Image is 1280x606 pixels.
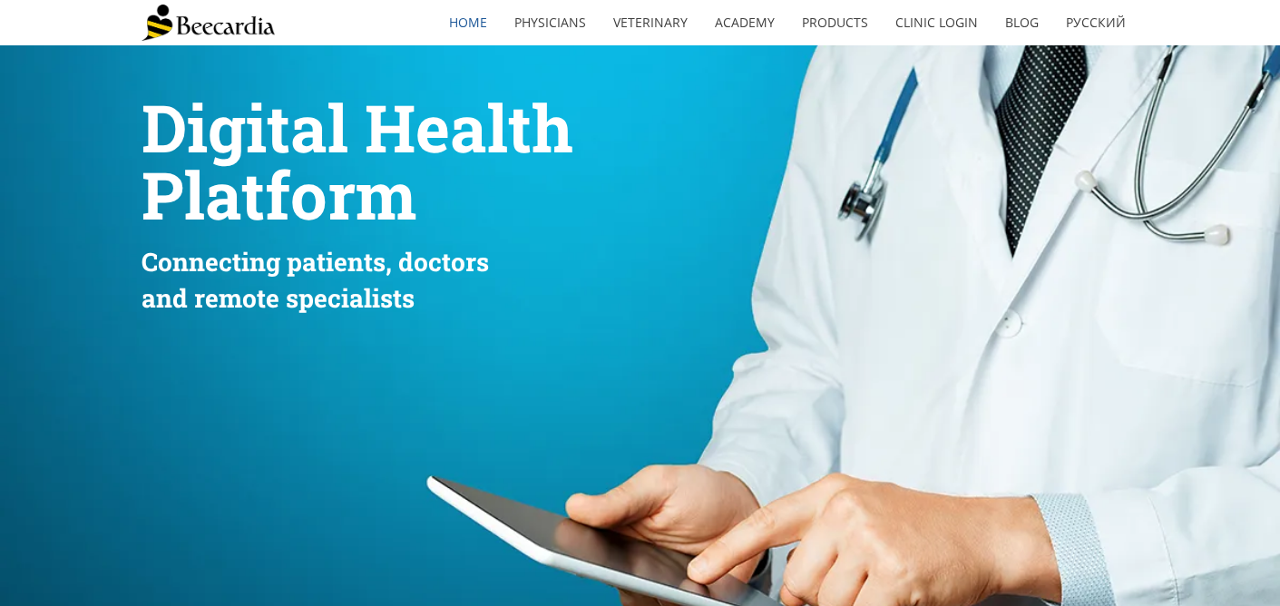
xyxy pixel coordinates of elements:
span: Digital Health [142,84,573,171]
a: Русский [1052,2,1139,44]
a: Products [788,2,882,44]
a: Academy [701,2,788,44]
a: home [435,2,501,44]
a: Veterinary [600,2,701,44]
a: Blog [992,2,1052,44]
img: Beecardia [142,5,275,41]
span: Platform [142,151,416,238]
span: Connecting patients, doctors [142,245,489,279]
a: Physicians [501,2,600,44]
a: Clinic Login [882,2,992,44]
span: and remote specialists [142,281,415,315]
